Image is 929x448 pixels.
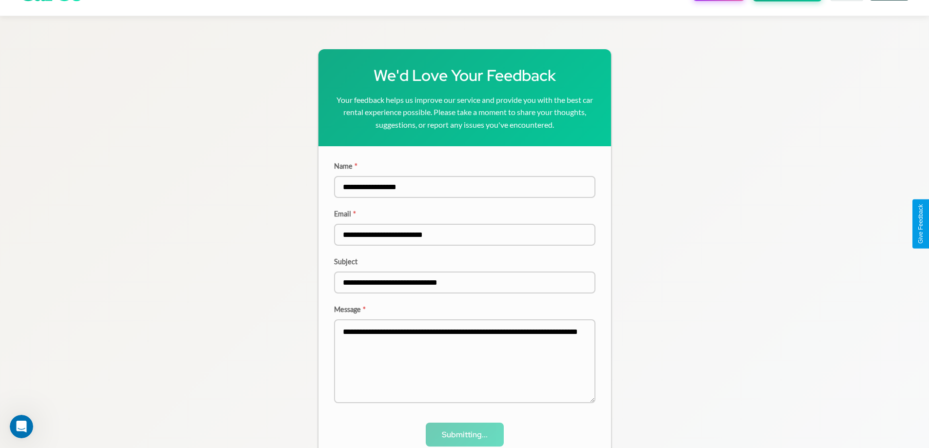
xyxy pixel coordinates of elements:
iframe: Intercom live chat [10,415,33,438]
p: Your feedback helps us improve our service and provide you with the best car rental experience po... [334,94,595,131]
div: Give Feedback [917,204,924,244]
button: Submitting... [426,423,504,447]
label: Email [334,210,595,218]
h1: We'd Love Your Feedback [334,65,595,86]
label: Subject [334,257,595,266]
label: Message [334,305,595,313]
label: Name [334,162,595,170]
